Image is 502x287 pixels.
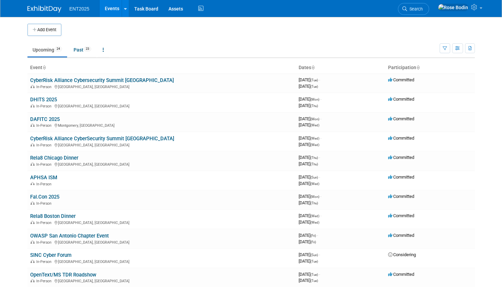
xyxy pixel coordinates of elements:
span: 23 [84,46,91,52]
div: [GEOGRAPHIC_DATA], [GEOGRAPHIC_DATA] [30,161,293,167]
img: In-Person Event [31,240,35,244]
span: [DATE] [299,161,318,166]
span: (Wed) [310,221,319,224]
a: OWASP San Antonio Chapter Event [30,233,109,239]
span: (Thu) [310,201,318,205]
span: In-Person [36,162,54,167]
span: Committed [388,194,414,199]
span: (Wed) [310,123,319,127]
span: Considering [388,252,416,257]
a: APHSA ISM [30,175,57,181]
span: ENT2025 [69,6,89,12]
span: (Thu) [310,104,318,108]
a: Sort by Participation Type [416,65,420,70]
span: (Thu) [310,162,318,166]
span: Committed [388,213,414,218]
span: [DATE] [299,194,321,199]
img: In-Person Event [31,182,35,185]
img: In-Person Event [31,162,35,166]
span: In-Person [36,201,54,206]
span: (Fri) [310,234,316,238]
span: (Tue) [310,279,318,283]
div: [GEOGRAPHIC_DATA], [GEOGRAPHIC_DATA] [30,259,293,264]
span: (Wed) [310,214,319,218]
span: In-Person [36,240,54,245]
a: Rela8 Boston Dinner [30,213,76,219]
span: In-Person [36,104,54,108]
img: ExhibitDay [27,6,61,13]
span: - [319,272,320,277]
span: Committed [388,175,414,180]
span: (Mon) [310,98,319,101]
div: [GEOGRAPHIC_DATA], [GEOGRAPHIC_DATA] [30,103,293,108]
a: DAFITC 2025 [30,116,60,122]
span: - [320,97,321,102]
button: Add Event [27,24,61,36]
span: In-Person [36,221,54,225]
span: [DATE] [299,155,320,160]
th: Event [27,62,296,74]
a: Sort by Event Name [42,65,46,70]
span: - [319,155,320,160]
span: (Sun) [310,176,318,179]
span: [DATE] [299,200,318,205]
a: Past23 [68,43,96,56]
th: Participation [385,62,475,74]
img: In-Person Event [31,260,35,263]
img: In-Person Event [31,201,35,205]
span: - [317,233,318,238]
span: [DATE] [299,239,316,244]
span: In-Person [36,143,54,147]
span: [DATE] [299,84,318,89]
div: [GEOGRAPHIC_DATA], [GEOGRAPHIC_DATA] [30,84,293,89]
img: In-Person Event [31,85,35,88]
span: (Sun) [310,253,318,257]
span: 24 [55,46,62,52]
img: Rose Bodin [438,4,468,11]
span: (Fri) [310,240,316,244]
a: OpenText/MS TDR Roadshow [30,272,96,278]
span: (Mon) [310,195,319,199]
span: Committed [388,272,414,277]
img: In-Person Event [31,221,35,224]
a: Upcoming24 [27,43,67,56]
span: Committed [388,77,414,82]
span: (Mon) [310,117,319,121]
a: DHITS 2025 [30,97,57,103]
span: [DATE] [299,142,319,147]
a: SINC Cyber Forum [30,252,72,258]
span: In-Person [36,123,54,128]
span: - [319,175,320,180]
span: Committed [388,233,414,238]
span: [DATE] [299,213,321,218]
th: Dates [296,62,385,74]
span: - [320,116,321,121]
img: In-Person Event [31,143,35,146]
span: [DATE] [299,103,318,108]
span: In-Person [36,260,54,264]
span: [DATE] [299,181,319,186]
span: (Tue) [310,85,318,88]
a: Fal.Con 2025 [30,194,59,200]
span: - [320,194,321,199]
span: [DATE] [299,272,320,277]
span: (Thu) [310,156,318,160]
a: CyberRisk Alliance Cybersecurity Summit [GEOGRAPHIC_DATA] [30,77,174,83]
span: [DATE] [299,122,319,127]
a: CyberRisk Alliance CyberSecurity Summit [GEOGRAPHIC_DATA] [30,136,174,142]
span: - [320,136,321,141]
span: Committed [388,136,414,141]
div: [GEOGRAPHIC_DATA], [GEOGRAPHIC_DATA] [30,220,293,225]
span: In-Person [36,279,54,283]
span: [DATE] [299,77,320,82]
span: - [320,213,321,218]
span: [DATE] [299,136,321,141]
div: [GEOGRAPHIC_DATA], [GEOGRAPHIC_DATA] [30,142,293,147]
a: Sort by Start Date [311,65,315,70]
span: [DATE] [299,97,321,102]
span: (Wed) [310,182,319,186]
div: [GEOGRAPHIC_DATA], [GEOGRAPHIC_DATA] [30,278,293,283]
span: Search [407,6,423,12]
span: Committed [388,155,414,160]
span: In-Person [36,182,54,186]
